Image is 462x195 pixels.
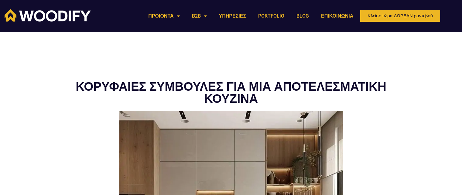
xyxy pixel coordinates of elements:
a: ΥΠΗΡΕΣΙΕΣ [213,9,252,23]
nav: Menu [142,9,359,23]
a: ΠΡΟΪΟΝΤΑ [142,9,186,23]
img: Woodify [5,9,91,22]
span: Κλείσε τώρα ΔΩΡΕΑΝ ραντεβού [368,14,433,18]
a: Κλείσε τώρα ΔΩΡΕΑΝ ραντεβού [359,9,441,23]
h1: ΚΟΡΥΦΑΙΕΣ ΣΥΜΒΟΥΛΕΣ ΓΙΑ ΜΙΑ ΑΠΟΤΕΛΕΣΜΑΤΙΚΗ ΚΟΥΖΙΝΑ [61,81,401,105]
a: B2B [186,9,213,23]
a: PORTFOLIO [252,9,290,23]
a: ΕΠΙΚΟΙΝΩΝΙΑ [315,9,359,23]
a: BLOG [290,9,315,23]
